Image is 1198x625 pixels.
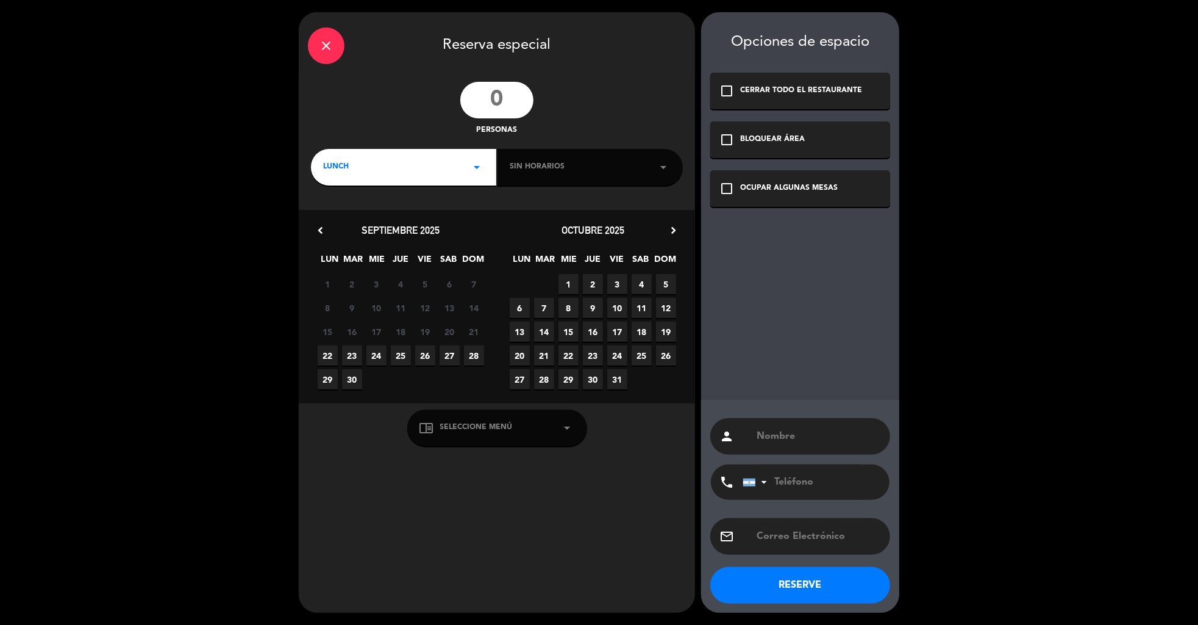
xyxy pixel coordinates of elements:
[583,274,603,294] span: 2
[710,34,890,51] div: Opciones de espacio
[562,224,624,236] span: octubre 2025
[510,322,530,342] span: 13
[719,132,734,147] i: check_box_outline_blank
[743,464,877,500] input: Teléfono
[607,252,627,272] span: VIE
[656,160,671,175] i: arrow_drop_down
[534,298,554,318] span: 7
[607,274,627,294] span: 3
[755,528,881,545] input: Correo Electrónico
[464,298,484,318] span: 14
[510,369,530,389] span: 27
[632,274,652,294] span: 4
[560,421,575,435] i: arrow_drop_down
[583,322,603,342] span: 16
[535,252,555,272] span: MAR
[632,298,652,318] span: 11
[559,252,579,272] span: MIE
[299,12,695,76] div: Reserva especial
[558,274,579,294] span: 1
[464,274,484,294] span: 7
[656,298,676,318] span: 12
[607,322,627,342] span: 17
[719,84,734,98] i: check_box_outline_blank
[740,134,805,146] div: BLOQUEAR ÁREA
[464,345,484,366] span: 28
[391,322,411,342] span: 18
[415,345,435,366] span: 26
[534,345,554,366] span: 21
[415,274,435,294] span: 5
[510,298,530,318] span: 6
[462,252,482,272] span: DOM
[419,421,434,435] i: chrome_reader_mode
[391,298,411,318] span: 11
[318,322,338,342] span: 15
[558,345,579,366] span: 22
[558,369,579,389] span: 29
[583,298,603,318] span: 9
[583,345,603,366] span: 23
[318,274,338,294] span: 1
[740,85,862,97] div: CERRAR TODO EL RESTAURANTE
[415,252,435,272] span: VIE
[464,322,484,342] span: 21
[366,345,387,366] span: 24
[319,38,333,53] i: close
[342,345,362,366] span: 23
[314,224,327,237] i: chevron_left
[558,298,579,318] span: 8
[366,298,387,318] span: 10
[318,298,338,318] span: 8
[477,125,518,137] span: personas
[583,369,603,389] span: 30
[391,274,411,294] span: 4
[632,345,652,366] span: 25
[656,345,676,366] span: 26
[558,322,579,342] span: 15
[342,369,362,389] span: 30
[719,181,734,196] i: check_box_outline_blank
[743,465,771,499] div: Argentina: +54
[654,252,674,272] span: DOM
[719,475,734,490] i: phone
[362,224,440,236] span: septiembre 2025
[510,161,565,173] span: Sin horarios
[583,252,603,272] span: JUE
[391,252,411,272] span: JUE
[656,274,676,294] span: 5
[438,252,458,272] span: SAB
[719,529,734,544] i: email
[460,82,533,118] input: 0
[607,345,627,366] span: 24
[415,322,435,342] span: 19
[343,252,363,272] span: MAR
[607,369,627,389] span: 31
[534,322,554,342] span: 14
[719,429,734,444] i: person
[755,428,881,445] input: Nombre
[415,298,435,318] span: 12
[440,422,513,434] span: Seleccione Menú
[440,274,460,294] span: 6
[440,322,460,342] span: 20
[367,252,387,272] span: MIE
[440,345,460,366] span: 27
[607,298,627,318] span: 10
[319,252,340,272] span: LUN
[318,345,338,366] span: 22
[366,274,387,294] span: 3
[342,322,362,342] span: 16
[342,274,362,294] span: 2
[710,567,890,604] button: RESERVE
[510,345,530,366] span: 20
[534,369,554,389] span: 28
[667,224,680,237] i: chevron_right
[323,161,349,173] span: LUNCH
[512,252,532,272] span: LUN
[469,160,484,175] i: arrow_drop_down
[740,182,838,195] div: OCUPAR ALGUNAS MESAS
[630,252,651,272] span: SAB
[632,322,652,342] span: 18
[342,298,362,318] span: 9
